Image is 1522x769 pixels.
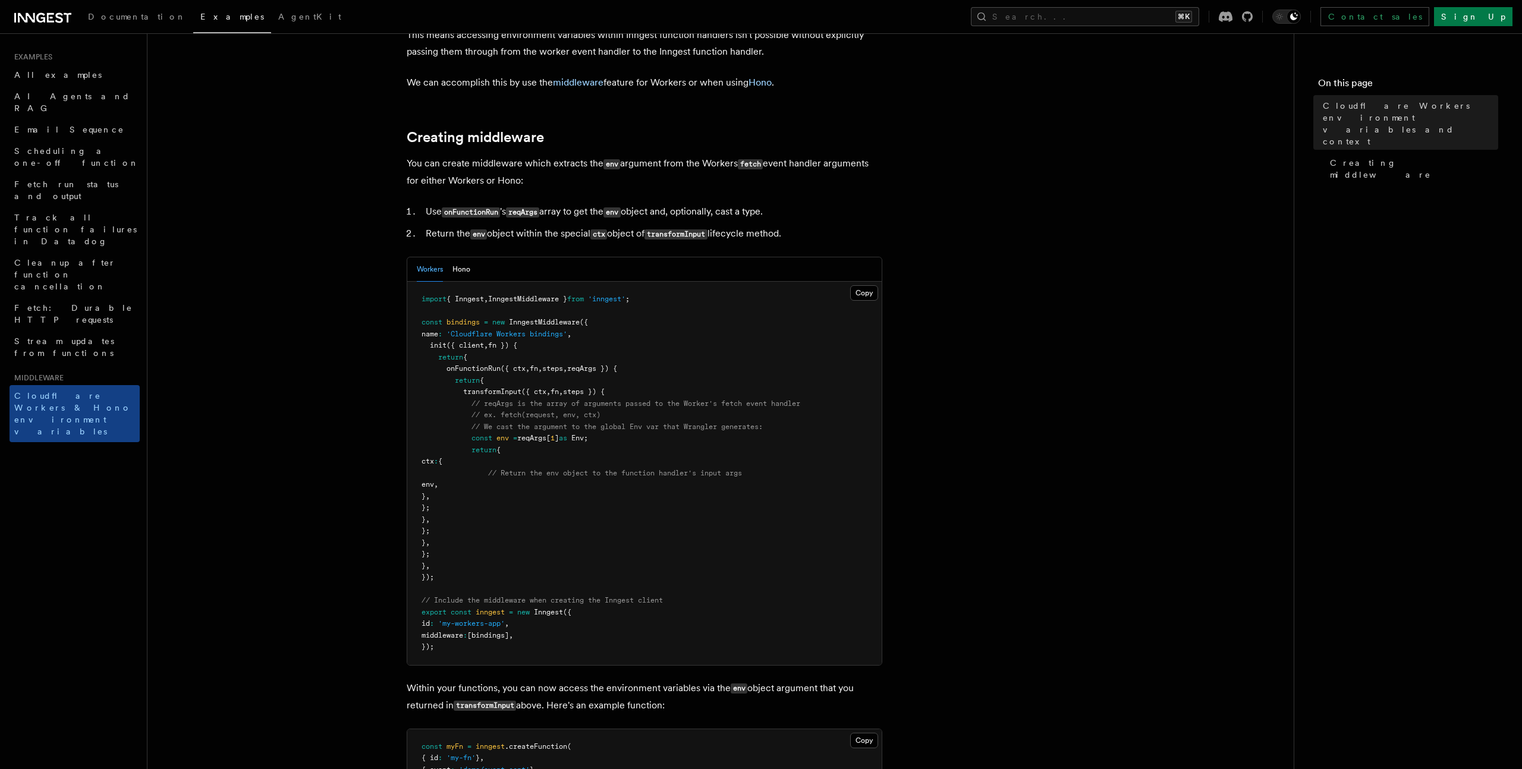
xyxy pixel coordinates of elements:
[517,434,551,442] span: reqArgs[
[426,515,430,524] span: ,
[10,140,140,174] a: Scheduling a one-off function
[426,492,430,500] span: ,
[10,64,140,86] a: All examples
[417,257,443,282] button: Workers
[1175,11,1192,23] kbd: ⌘K
[501,364,526,373] span: ({ ctx
[567,742,571,751] span: (
[426,562,430,570] span: ,
[571,434,584,442] span: Env
[422,295,446,303] span: import
[10,252,140,297] a: Cleanup after function cancellation
[14,258,116,291] span: Cleanup after function cancellation
[590,229,607,239] code: ctx
[14,336,114,358] span: Stream updates from functions
[463,353,467,361] span: {
[509,608,513,616] span: =
[517,608,530,616] span: new
[563,364,567,373] span: ,
[567,295,584,303] span: from
[438,754,442,762] span: :
[434,457,438,465] span: :
[10,385,140,442] a: Cloudflare Workers & Hono environment variables
[467,742,471,751] span: =
[407,155,882,189] p: You can create middleware which extracts the argument from the Workers event handler arguments fo...
[731,683,747,694] code: env
[471,446,496,454] span: return
[422,503,430,512] span: };
[430,619,434,628] span: :
[1323,100,1498,147] span: Cloudflare Workers environment variables and context
[422,619,430,628] span: id
[463,631,467,639] span: :
[14,179,118,201] span: Fetch run status and output
[438,457,442,465] span: {
[484,341,488,349] span: ,
[496,446,501,454] span: {
[584,434,588,442] span: ;
[454,701,516,711] code: transformInput
[530,364,538,373] span: fn
[644,229,707,239] code: transformInput
[407,129,544,146] a: Creating middleware
[625,295,630,303] span: ;
[10,86,140,119] a: AI Agents and RAG
[10,373,64,383] span: Middleware
[278,12,341,21] span: AgentKit
[1320,7,1429,26] a: Contact sales
[559,434,567,442] span: as
[10,174,140,207] a: Fetch run status and output
[471,434,492,442] span: const
[567,364,617,373] span: reqArgs }) {
[476,742,505,751] span: inngest
[1434,7,1512,26] a: Sign Up
[451,608,471,616] span: const
[14,146,139,168] span: Scheduling a one-off function
[446,754,476,762] span: 'my-fn'
[455,376,480,384] span: return
[509,631,513,639] span: ,
[193,4,271,33] a: Examples
[1318,76,1498,95] h4: On this page
[492,318,505,326] span: new
[542,364,563,373] span: steps
[521,387,546,396] span: ({ ctx
[438,330,442,338] span: :
[422,538,426,547] span: }
[10,330,140,364] a: Stream updates from functions
[488,295,567,303] span: InngestMiddleware }
[471,411,600,419] span: // ex. fetch(request, env, ctx)
[580,318,588,326] span: ({
[14,303,133,324] span: Fetch: Durable HTTP requests
[505,742,567,751] span: .createFunction
[81,4,193,32] a: Documentation
[422,642,434,651] span: });
[422,742,442,751] span: const
[471,423,763,431] span: // We cast the argument to the global Env var that Wrangler generates:
[526,364,530,373] span: ,
[422,754,438,762] span: { id
[14,125,124,134] span: Email Sequence
[446,295,484,303] span: { Inngest
[14,70,102,80] span: All examples
[422,318,442,326] span: const
[513,434,517,442] span: =
[10,119,140,140] a: Email Sequence
[480,754,484,762] span: ,
[971,7,1199,26] button: Search...⌘K
[563,387,605,396] span: steps }) {
[1325,152,1498,185] a: Creating middleware
[14,213,137,246] span: Track all function failures in Datadog
[555,434,559,442] span: ]
[438,353,463,361] span: return
[442,207,500,218] code: onFunctionRun
[10,297,140,330] a: Fetch: Durable HTTP requests
[551,387,559,396] span: fn
[14,92,130,113] span: AI Agents and RAG
[553,77,603,88] a: middleware
[738,159,763,169] code: fetch
[407,27,882,60] p: This means accessing environment variables within Inngest function handlers isn't possible withou...
[446,341,484,349] span: ({ client
[546,387,551,396] span: ,
[476,608,505,616] span: inngest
